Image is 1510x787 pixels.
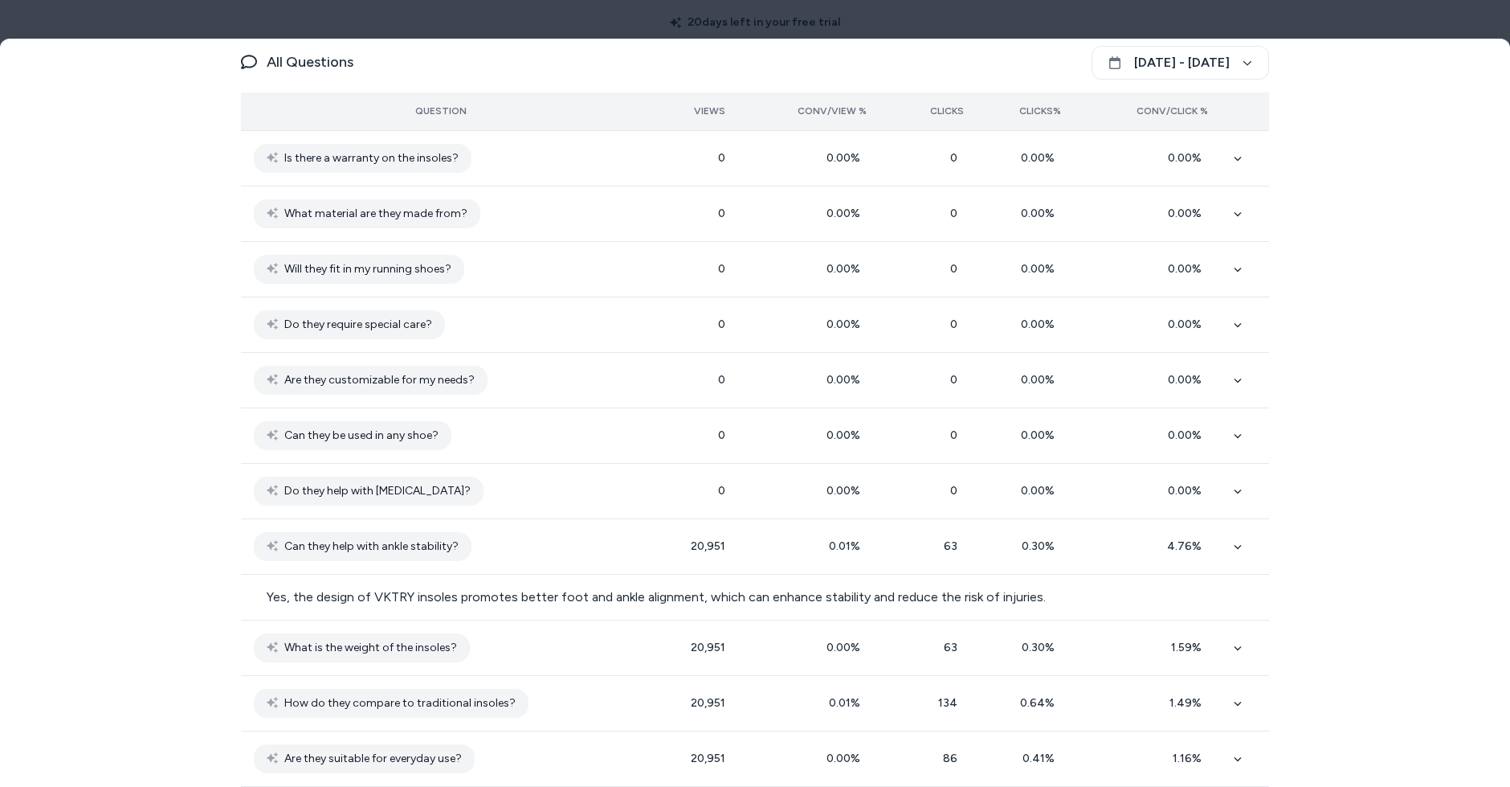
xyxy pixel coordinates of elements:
[1021,318,1061,331] span: 0.00 %
[691,641,725,654] span: 20,951
[1168,428,1208,442] span: 0.00 %
[1168,151,1208,165] span: 0.00 %
[826,318,867,331] span: 0.00 %
[1168,318,1208,331] span: 0.00 %
[284,482,471,501] span: Do they help with [MEDICAL_DATA]?
[829,539,867,553] span: 0.01 %
[1092,46,1269,80] button: [DATE] - [DATE]
[1168,262,1208,276] span: 0.00 %
[826,262,867,276] span: 0.00 %
[892,98,964,124] button: Clicks
[1168,207,1208,220] span: 0.00 %
[950,262,964,276] span: 0
[267,51,353,73] span: All Questions
[826,428,867,442] span: 0.00 %
[654,98,725,124] button: Views
[691,539,725,553] span: 20,951
[826,151,867,165] span: 0.00 %
[826,641,867,654] span: 0.00 %
[826,752,867,765] span: 0.00 %
[751,98,867,124] button: Conv/View %
[718,484,725,498] span: 0
[718,428,725,442] span: 0
[1021,484,1061,498] span: 0.00 %
[950,207,964,220] span: 0
[1169,696,1208,710] span: 1.49 %
[950,318,964,331] span: 0
[284,315,432,334] span: Do they require special care?
[1021,151,1061,165] span: 0.00 %
[1167,539,1208,553] span: 4.76 %
[1021,262,1061,276] span: 0.00 %
[718,207,725,220] span: 0
[1019,105,1061,117] span: Clicks%
[990,98,1061,124] button: Clicks%
[267,588,1243,607] p: Yes, the design of VKTRY insoles promotes better foot and ankle alignment, which can enhance stab...
[950,373,964,387] span: 0
[415,98,467,124] button: Question
[415,105,467,117] span: Question
[1168,373,1208,387] span: 0.00 %
[1022,539,1061,553] span: 0.30 %
[930,105,964,117] span: Clicks
[284,694,516,713] span: How do they compare to traditional insoles?
[938,696,964,710] span: 134
[943,752,964,765] span: 86
[694,105,725,117] span: Views
[1022,641,1061,654] span: 0.30 %
[944,539,964,553] span: 63
[718,151,725,165] span: 0
[1021,373,1061,387] span: 0.00 %
[284,371,475,390] span: Are they customizable for my needs?
[829,696,867,710] span: 0.01 %
[1171,641,1208,654] span: 1.59 %
[718,318,725,331] span: 0
[1168,484,1208,498] span: 0.00 %
[718,373,725,387] span: 0
[826,373,867,387] span: 0.00 %
[1021,428,1061,442] span: 0.00 %
[950,484,964,498] span: 0
[284,260,451,279] span: Will they fit in my running shoes?
[798,105,867,117] span: Conv/View %
[691,696,725,710] span: 20,951
[284,537,459,556] span: Can they help with ankle stability?
[718,262,725,276] span: 0
[284,204,467,223] span: What material are they made from?
[1021,207,1061,220] span: 0.00 %
[284,426,439,445] span: Can they be used in any shoe?
[284,749,462,769] span: Are they suitable for everyday use?
[284,638,457,658] span: What is the weight of the insoles?
[950,151,964,165] span: 0
[826,207,867,220] span: 0.00 %
[691,752,725,765] span: 20,951
[950,428,964,442] span: 0
[1022,752,1061,765] span: 0.41 %
[1137,105,1208,117] span: Conv/Click %
[1087,98,1208,124] button: Conv/Click %
[284,149,459,168] span: Is there a warranty on the insoles?
[1020,696,1061,710] span: 0.64 %
[1173,752,1208,765] span: 1.16 %
[826,484,867,498] span: 0.00 %
[944,641,964,654] span: 63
